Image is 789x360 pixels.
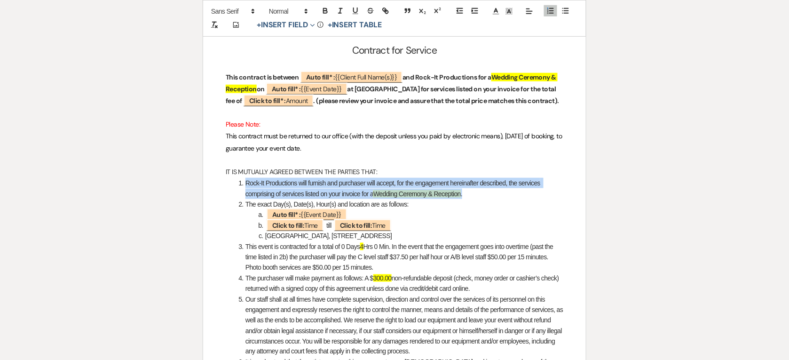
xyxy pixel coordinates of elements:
[272,221,304,230] b: Click to fill:
[267,208,347,220] span: {{Event Date}}
[328,22,332,29] span: +
[244,95,314,106] span: Amount
[306,73,335,81] b: Auto fill* :
[226,73,299,81] strong: This contract is between
[253,20,318,31] button: Insert Field
[272,210,300,219] b: Auto fill* :
[226,120,260,128] span: Please Note:
[324,20,385,31] button: +Insert Table
[226,73,558,93] strong: Wedding Ceremony & Reception
[226,132,564,152] span: This contract must be returned to our office (with the deposit unless you paid by electronic mean...
[226,85,557,105] strong: at [GEOGRAPHIC_DATA] for services listed on your invoice for the total fee of
[236,241,563,273] li: This event is contracted for a total of 0 Days Hrs 0 Min. In the event that the engagement goes i...
[257,85,265,93] strong: on
[503,6,516,17] span: Text Background Color
[236,178,563,199] li: Rock-It Productions will furnish and purchaser will accept, for the engagement hereinafter descri...
[340,221,372,230] b: Click to fill:
[266,83,347,95] span: {{Event Date}}
[257,22,261,29] span: +
[265,6,311,17] span: Header Formats
[314,96,559,105] strong: . (please review your invoice and assure that the total price matches this contract).
[272,85,300,93] b: Auto fill* :
[226,42,563,60] h2: Contract for Service
[373,190,461,198] span: Wedding Ceremony & Reception
[300,71,402,83] span: {{Client Full Name(s)}}
[334,219,391,231] span: Time
[402,73,491,81] strong: and Rock-It Productions for a
[236,199,563,209] li: The exact Day(s), Date(s), Hour(s) and location are as follows:
[236,294,563,357] li: Our staff shall at all times have complete supervision, direction and control over the services o...
[267,219,323,231] span: Time
[489,6,503,17] span: Text Color
[249,96,286,105] b: Click to fill* :
[236,220,563,231] li: till
[226,166,563,178] p: IT IS MUTUALLY AGREED BETWEEN THE PARTIES THAT:
[236,273,563,294] li: The purchaser will make payment as follows: A $ non-refundable deposit (check, money order or cas...
[360,243,363,250] span: 4
[236,231,563,241] li: [GEOGRAPHIC_DATA], [STREET_ADDRESS]
[523,6,536,17] span: Alignment
[373,274,392,282] span: 300.00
